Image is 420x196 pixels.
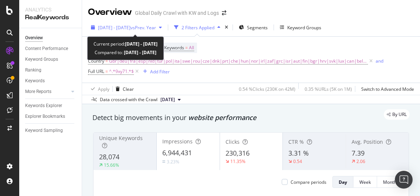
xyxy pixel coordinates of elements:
b: [DATE] - [DATE] [123,49,156,56]
span: = [105,68,108,74]
div: Week [359,179,371,185]
a: Keyword Sampling [25,127,77,134]
div: 2.06 [356,158,365,165]
div: Explorer Bookmarks [25,113,65,120]
span: Country [88,58,104,64]
div: 3.23% [167,159,179,165]
b: [DATE] - [DATE] [125,41,157,47]
a: Content Performance [25,45,77,53]
span: Gbr|deu|fra|esp|nld|tur|pol|ita|swe|rou|cze|dnk|prt|che|hun|nor|irl|zaf|grc|isr|aut|fin|bgr|hrv|s... [109,56,368,66]
span: = [105,58,108,64]
span: [DATE] - [DATE] [98,24,131,31]
span: Keywords [164,44,184,51]
div: arrow-right-arrow-left [222,10,226,16]
div: Day [339,179,347,185]
button: Apply [88,83,109,95]
span: 6,944,431 [162,148,192,157]
div: Apply [98,86,109,92]
a: Keyword Groups [25,56,77,63]
div: Keyword Groups [25,56,58,63]
div: times [223,24,230,31]
span: vs Prev. Year [131,24,156,31]
span: Clicks [226,138,240,145]
button: [DATE] [157,95,184,104]
div: 0.54 % Clicks ( 230K on 42M ) [239,86,295,92]
a: Keywords [25,77,77,85]
div: and [376,58,383,64]
button: Clear [113,83,134,95]
a: Ranking [25,66,77,74]
div: 11.35% [230,158,245,165]
span: By URL [392,112,407,117]
div: Open Intercom Messenger [395,171,413,189]
button: Switch to Advanced Mode [358,83,414,95]
span: 3.31 % [288,149,309,157]
button: Day [332,176,353,188]
span: CTR % [288,138,304,145]
img: Equal [162,160,165,163]
div: Keywords Explorer [25,102,62,110]
div: Compare periods [291,179,326,185]
div: 15.66% [104,162,119,168]
a: Keywords Explorer [25,102,77,110]
span: Unique Keywords [99,134,143,142]
span: ^.*9xy71.*$ [109,66,134,77]
div: Clear [123,86,134,92]
span: Segments [247,24,268,31]
div: Switch to Advanced Mode [361,86,414,92]
div: Global Daily Crawl with KW and Logs [135,9,219,17]
div: Compared to: [95,48,156,57]
div: 0.54 [293,158,302,165]
span: Impressions [162,138,193,145]
div: Keywords [25,77,45,85]
span: = [185,44,188,51]
a: Explorer Bookmarks [25,113,77,120]
div: Add Filter [150,69,170,75]
button: and [376,57,383,64]
div: Content Performance [25,45,68,53]
button: Week [353,176,377,188]
div: Data crossed with the Crawl [100,96,157,103]
button: [DATE] - [DATE]vsPrev. Year [88,21,165,33]
span: Full URL [88,68,104,74]
div: Current period: [94,40,157,48]
div: Month [383,179,396,185]
button: Segments [236,21,271,33]
span: 2025 Sep. 7th [160,96,175,103]
div: 2 Filters Applied [182,24,214,31]
div: Overview [88,6,132,19]
div: Ranking [25,66,41,74]
span: Avg. Position [352,138,383,145]
div: 0.35 % URLs ( 5K on 1M ) [305,86,352,92]
div: More Reports [25,88,51,96]
span: 28,074 [99,152,119,161]
div: legacy label [384,109,410,120]
span: All [189,43,194,53]
button: Keyword Groups [277,21,324,33]
div: Analytics [25,6,76,13]
div: RealKeywords [25,13,76,22]
span: 7.39 [352,149,365,157]
a: Overview [25,34,77,42]
a: More Reports [25,88,69,96]
button: 2 Filters Applied [171,21,223,33]
div: Overview [25,34,43,42]
span: 230,316 [226,149,250,157]
button: Month [377,176,403,188]
div: Keyword Sampling [25,127,63,134]
div: Keyword Groups [287,24,321,31]
button: Add Filter [140,67,170,76]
